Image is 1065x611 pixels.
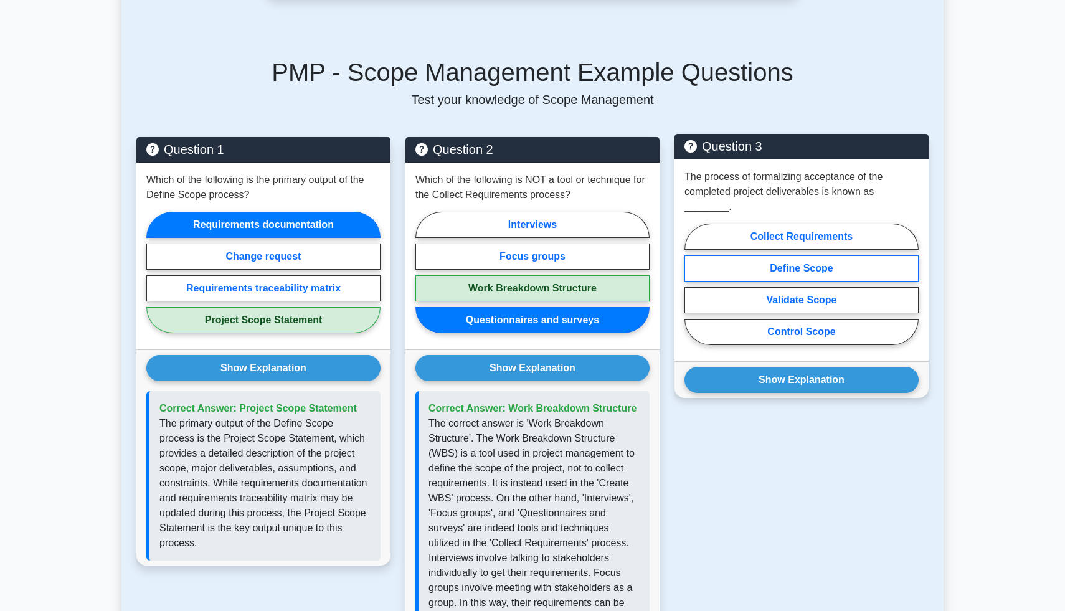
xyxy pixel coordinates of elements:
[684,169,919,214] p: The process of formalizing acceptance of the completed project deliverables is known as ________.
[415,307,650,333] label: Questionnaires and surveys
[684,319,919,345] label: Control Scope
[428,403,637,414] span: Correct Answer: Work Breakdown Structure
[159,403,357,414] span: Correct Answer: Project Scope Statement
[146,173,381,202] p: Which of the following is the primary output of the Define Scope process?
[415,275,650,301] label: Work Breakdown Structure
[136,57,929,87] h5: PMP - Scope Management Example Questions
[415,244,650,270] label: Focus groups
[146,142,381,157] h5: Question 1
[415,212,650,238] label: Interviews
[684,224,919,250] label: Collect Requirements
[415,142,650,157] h5: Question 2
[684,139,919,154] h5: Question 3
[146,307,381,333] label: Project Scope Statement
[684,255,919,282] label: Define Scope
[159,416,371,551] p: The primary output of the Define Scope process is the Project Scope Statement, which provides a d...
[415,355,650,381] button: Show Explanation
[146,355,381,381] button: Show Explanation
[684,287,919,313] label: Validate Scope
[684,367,919,393] button: Show Explanation
[415,173,650,202] p: Which of the following is NOT a tool or technique for the Collect Requirements process?
[146,275,381,301] label: Requirements traceability matrix
[146,212,381,238] label: Requirements documentation
[146,244,381,270] label: Change request
[136,92,929,107] p: Test your knowledge of Scope Management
